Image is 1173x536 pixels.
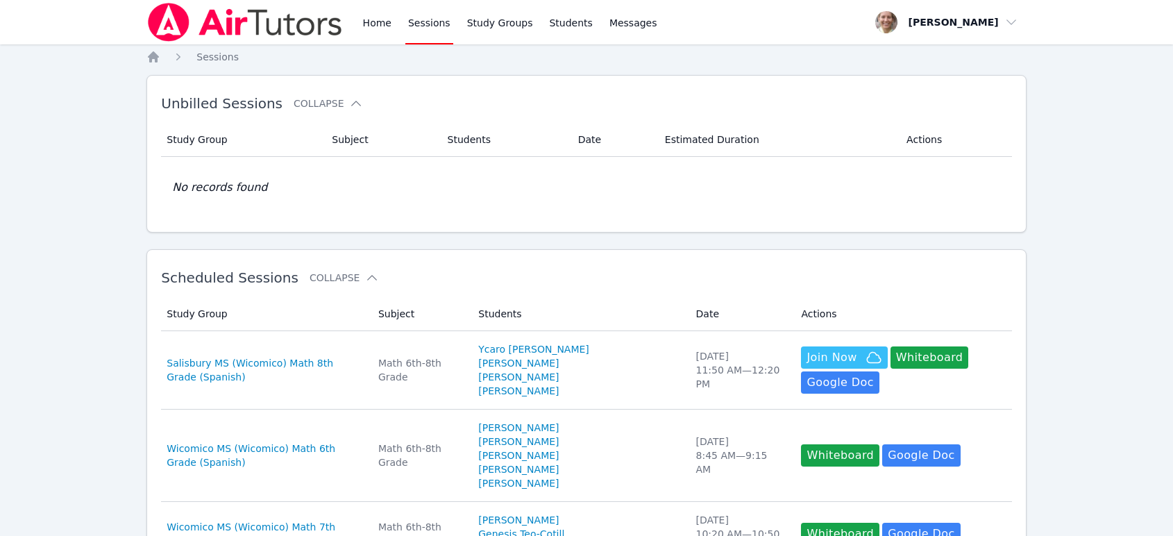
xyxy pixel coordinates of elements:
[161,157,1012,218] td: No records found
[167,442,362,469] a: Wicomico MS (Wicomico) Math 6th Grade (Spanish)
[161,123,323,157] th: Study Group
[161,269,298,286] span: Scheduled Sessions
[196,51,239,62] span: Sessions
[439,123,570,157] th: Students
[801,444,879,467] button: Whiteboard
[161,410,1012,502] tr: Wicomico MS (Wicomico) Math 6th Grade (Spanish)Math 6th-8th Grade[PERSON_NAME][PERSON_NAME][PERSO...
[146,3,343,42] img: Air Tutors
[161,297,370,331] th: Study Group
[478,449,559,462] a: [PERSON_NAME]
[882,444,960,467] a: Google Doc
[470,297,687,331] th: Students
[161,331,1012,410] tr: Salisbury MS (Wicomico) Math 8th Grade (Spanish)Math 6th-8th GradeYcaro [PERSON_NAME][PERSON_NAME...
[801,371,879,394] a: Google Doc
[323,123,439,157] th: Subject
[696,435,785,476] div: [DATE] 8:45 AM — 9:15 AM
[370,297,470,331] th: Subject
[891,346,969,369] button: Whiteboard
[478,462,559,476] a: [PERSON_NAME]
[161,95,282,112] span: Unbilled Sessions
[378,442,462,469] div: Math 6th-8th Grade
[167,356,362,384] a: Salisbury MS (Wicomico) Math 8th Grade (Spanish)
[801,346,887,369] button: Join Now
[196,50,239,64] a: Sessions
[378,356,462,384] div: Math 6th-8th Grade
[478,384,559,398] a: [PERSON_NAME]
[570,123,657,157] th: Date
[657,123,898,157] th: Estimated Duration
[478,421,559,435] a: [PERSON_NAME]
[478,513,559,527] a: [PERSON_NAME]
[478,435,559,449] a: [PERSON_NAME]
[793,297,1011,331] th: Actions
[807,349,856,366] span: Join Now
[478,356,559,370] a: [PERSON_NAME]
[688,297,793,331] th: Date
[478,370,559,384] a: [PERSON_NAME]
[696,349,785,391] div: [DATE] 11:50 AM — 12:20 PM
[146,50,1027,64] nav: Breadcrumb
[310,271,379,285] button: Collapse
[478,476,559,490] a: [PERSON_NAME]
[294,97,363,110] button: Collapse
[478,342,589,356] a: Ycaro [PERSON_NAME]
[609,16,657,30] span: Messages
[898,123,1012,157] th: Actions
